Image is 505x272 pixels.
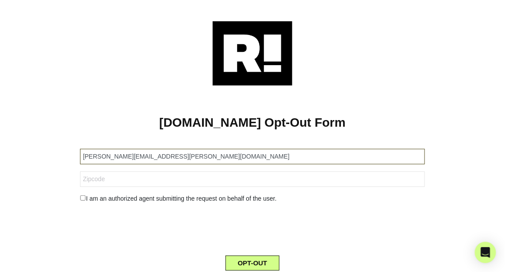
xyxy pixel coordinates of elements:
[475,242,496,263] div: Open Intercom Messenger
[213,21,292,85] img: Retention.com
[73,194,431,203] div: I am an authorized agent submitting the request on behalf of the user.
[80,171,425,187] input: Zipcode
[226,256,280,271] button: OPT-OUT
[80,149,425,164] input: Email Address
[185,210,320,245] iframe: reCAPTCHA
[13,115,492,130] h1: [DOMAIN_NAME] Opt-Out Form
